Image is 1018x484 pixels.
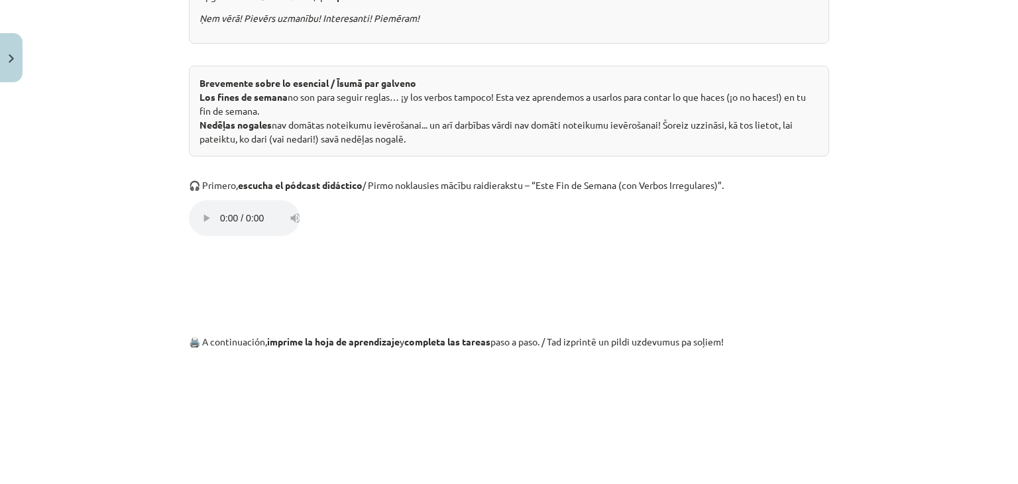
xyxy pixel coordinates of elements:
[189,200,388,236] audio: Ваш браузер не поддерживает аудио-плеер.
[199,119,272,131] b: Nedēļas nogales
[267,335,400,347] b: imprime la hoja de aprendizaje
[9,54,14,63] img: icon-close-lesson-0947bae3869378f0d4975bcd49f059093ad1ed9edebbc8119c70593378902aed.svg
[189,66,829,156] div: no son para seguir reglas… ¡y los verbos tampoco! Esta vez aprendemos a usarlos para contar lo qu...
[199,91,288,103] b: Los fines de semana
[199,12,420,24] i: Ņem vērā! Pievērs uzmanību! Interesanti! Piemēram!
[238,179,363,191] b: escucha el pódcast didáctico
[404,335,490,347] b: completa las tareas
[189,247,829,302] iframe: 4.tēma
[189,178,829,192] p: 🎧 Primero, / Pirmo noklausies mācību raidierakstu – “Este Fin de Semana (con Verbos Irregulares)”.
[189,335,829,349] p: 🖨️ A continuación, y paso a paso. / Tad izprintē un pildi uzdevumus pa soļiem!
[199,77,416,89] strong: Brevemente sobre lo esencial / Īsumā par galveno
